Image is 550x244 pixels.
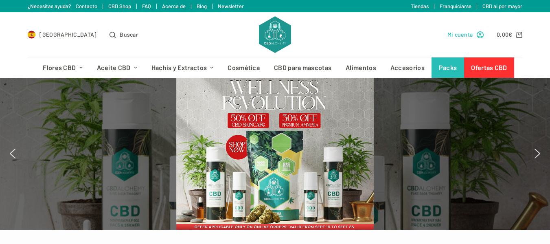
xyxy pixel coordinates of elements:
a: Newsletter [218,3,244,9]
img: ES Flag [28,31,36,39]
a: Mi cuenta [447,30,484,39]
img: CBD Alchemy [259,16,291,53]
a: Carro de compra [497,30,522,39]
a: Hachís y Extractos [144,57,221,78]
img: next arrow [531,147,544,160]
a: Packs [432,57,464,78]
span: Mi cuenta [447,30,473,39]
img: previous arrow [6,147,19,160]
a: Accesorios [383,57,432,78]
button: Abrir formulario de búsqueda [110,30,138,39]
a: Acerca de [162,3,186,9]
a: ¿Necesitas ayuda? Contacto [28,3,97,9]
a: Flores CBD [36,57,90,78]
span: [GEOGRAPHIC_DATA] [39,30,96,39]
a: Aceite CBD [90,57,144,78]
a: Tiendas [411,3,429,9]
a: Cosmética [221,57,267,78]
bdi: 0,00 [497,31,513,38]
a: Alimentos [339,57,383,78]
a: CBD Shop [108,3,131,9]
a: CBD al por mayor [482,3,522,9]
span: € [508,31,512,38]
a: Ofertas CBD [464,57,514,78]
span: Buscar [120,30,138,39]
a: Blog [197,3,207,9]
a: FAQ [142,3,151,9]
nav: Menú de cabecera [36,57,514,78]
a: Franquiciarse [440,3,471,9]
a: CBD para mascotas [267,57,339,78]
a: Select Country [28,30,97,39]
